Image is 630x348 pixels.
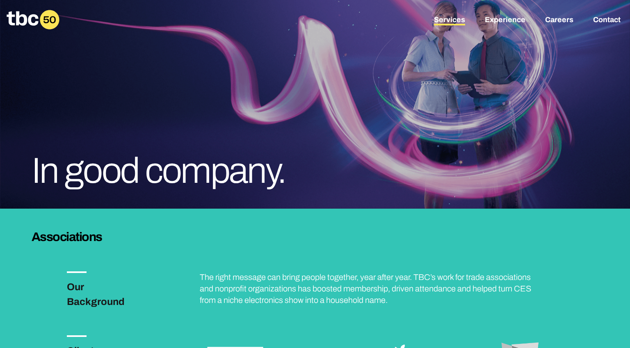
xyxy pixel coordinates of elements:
[200,271,545,306] p: The right message can bring people together, year after year. TBC’s work for trade associations a...
[7,10,59,30] a: Homepage
[485,16,525,25] a: Experience
[32,228,598,245] h3: Associations
[67,280,146,309] h3: Our Background
[434,16,465,25] a: Services
[545,16,573,25] a: Careers
[593,16,621,25] a: Contact
[32,153,347,189] h1: In good company.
